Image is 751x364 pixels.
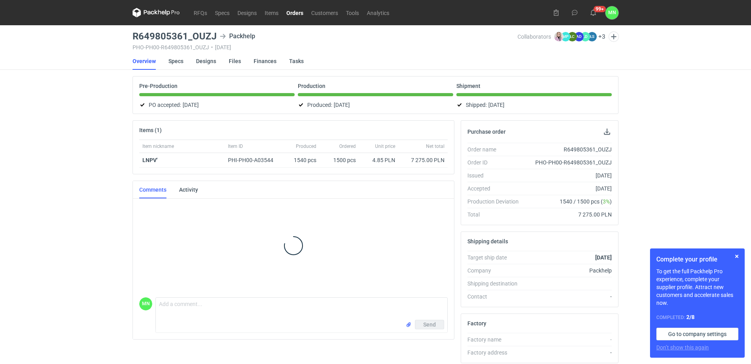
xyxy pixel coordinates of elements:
[142,143,174,149] span: Item nickname
[525,159,612,166] div: PHO-PH00-R649805361_OUZJ
[561,32,570,41] figcaption: MP
[525,146,612,153] div: R649805361_OUZJ
[467,211,525,218] div: Total
[525,267,612,274] div: Packhelp
[139,297,152,310] div: Małgorzata Nowotna
[423,322,436,327] span: Send
[686,314,695,320] strong: 2 / 8
[179,181,198,198] a: Activity
[363,8,393,17] a: Analytics
[467,336,525,343] div: Factory name
[261,8,282,17] a: Items
[525,172,612,179] div: [DATE]
[133,8,180,17] svg: Packhelp Pro
[467,267,525,274] div: Company
[415,320,444,329] button: Send
[598,33,605,40] button: +3
[139,100,295,110] div: PO accepted:
[656,328,738,340] a: Go to company settings
[467,320,486,327] h2: Factory
[133,52,156,70] a: Overview
[168,52,183,70] a: Specs
[467,280,525,287] div: Shipping destination
[426,143,445,149] span: Net total
[133,44,517,50] div: PHO-PH00-R649805361_OUZJ [DATE]
[525,185,612,192] div: [DATE]
[362,156,395,164] div: 4.85 PLN
[183,100,199,110] span: [DATE]
[289,52,304,70] a: Tasks
[602,127,612,136] button: Download PO
[456,100,612,110] div: Shipped:
[605,6,618,19] div: Małgorzata Nowotna
[467,146,525,153] div: Order name
[488,100,504,110] span: [DATE]
[603,198,610,205] span: 3%
[254,52,276,70] a: Finances
[334,100,350,110] span: [DATE]
[467,159,525,166] div: Order ID
[525,211,612,218] div: 7 275.00 PLN
[587,6,600,19] button: 99+
[133,32,217,41] h3: R649805361_OUZJ
[339,143,356,149] span: Ordered
[467,254,525,261] div: Target ship date
[298,83,325,89] p: Production
[139,297,152,310] figcaption: MN
[656,255,738,264] h1: Complete your profile
[228,143,243,149] span: Item ID
[467,198,525,205] div: Production Deviation
[139,83,177,89] p: Pre-Production
[656,313,738,321] div: Completed:
[467,185,525,192] div: Accepted
[595,254,612,261] strong: [DATE]
[211,8,234,17] a: Specs
[190,8,211,17] a: RFQs
[574,32,584,41] figcaption: AD
[525,293,612,301] div: -
[467,129,506,135] h2: Purchase order
[298,100,453,110] div: Produced:
[467,349,525,357] div: Factory address
[517,34,551,40] span: Collaborators
[228,156,281,164] div: PHI-PH00-A03544
[375,143,395,149] span: Unit price
[296,143,316,149] span: Produced
[525,336,612,343] div: -
[211,44,213,50] span: •
[467,172,525,179] div: Issued
[467,238,508,245] h2: Shipping details
[196,52,216,70] a: Designs
[307,8,342,17] a: Customers
[284,153,319,168] div: 1540 pcs
[456,83,480,89] p: Shipment
[342,8,363,17] a: Tools
[554,32,564,41] img: Klaudia Wiśniewska
[525,349,612,357] div: -
[139,181,166,198] a: Comments
[609,32,619,42] button: Edit collaborators
[568,32,577,41] figcaption: ŁC
[220,32,255,41] div: Packhelp
[560,198,612,205] span: 1540 / 1500 pcs ( )
[319,153,359,168] div: 1500 pcs
[282,8,307,17] a: Orders
[402,156,445,164] div: 7 275.00 PLN
[656,343,709,351] button: Don’t show this again
[587,32,597,41] figcaption: ŁS
[605,6,618,19] button: MN
[229,52,241,70] a: Files
[581,32,590,41] figcaption: ŁD
[142,157,157,163] strong: LNPV'
[656,267,738,307] p: To get the full Packhelp Pro experience, complete your supplier profile. Attract new customers an...
[467,293,525,301] div: Contact
[139,127,162,133] h2: Items (1)
[234,8,261,17] a: Designs
[732,252,742,261] button: Skip for now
